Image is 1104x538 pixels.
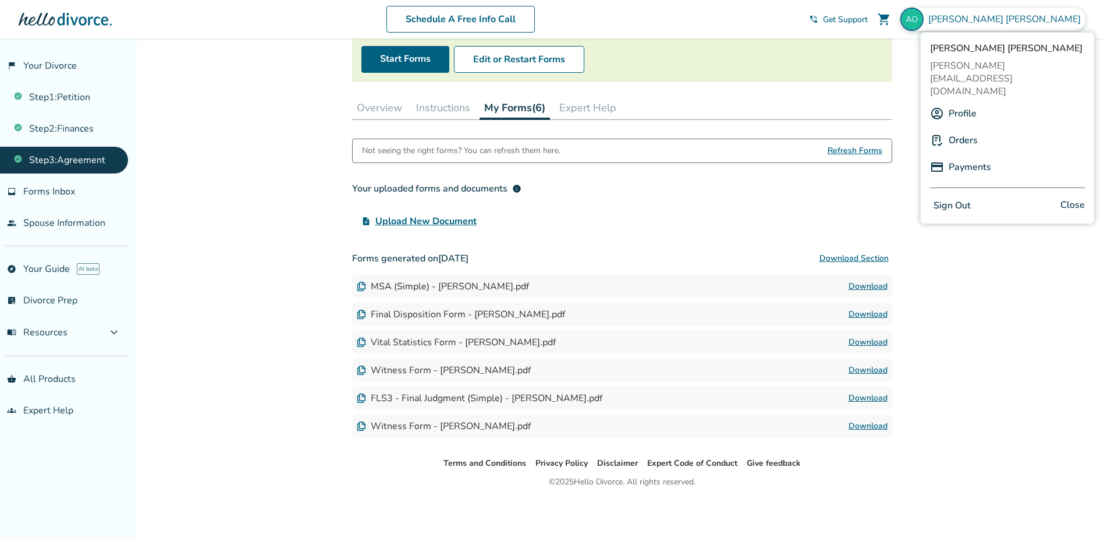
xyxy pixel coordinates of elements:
img: A [930,107,944,121]
span: phone_in_talk [809,15,818,24]
a: Download [849,391,888,405]
div: Final Disposition Form - [PERSON_NAME].pdf [357,308,565,321]
img: Document [357,282,366,291]
span: expand_more [107,325,121,339]
span: Close [1060,197,1085,214]
span: Refresh Forms [828,139,882,162]
div: Vital Statistics Form - [PERSON_NAME].pdf [357,336,556,349]
span: people [7,218,16,228]
a: Orders [949,129,978,151]
span: Forms Inbox [23,185,75,198]
li: Give feedback [747,456,801,470]
iframe: Chat Widget [1046,482,1104,538]
span: flag_2 [7,61,16,70]
div: Witness Form - [PERSON_NAME].pdf [357,364,531,377]
img: Document [357,366,366,375]
span: AI beta [77,263,100,275]
img: Document [357,422,366,431]
img: P [930,133,944,147]
img: Document [357,338,366,347]
img: Document [357,394,366,403]
div: © 2025 Hello Divorce. All rights reserved. [549,475,695,489]
div: Your uploaded forms and documents [352,182,521,196]
img: P [930,160,944,174]
a: phone_in_talkGet Support [809,14,868,25]
a: Download [849,419,888,433]
span: menu_book [7,328,16,337]
div: Not seeing the right forms? You can refresh them here. [362,139,560,162]
button: Expert Help [555,96,621,119]
a: Privacy Policy [535,458,588,469]
span: shopping_basket [7,374,16,384]
span: upload_file [361,217,371,226]
button: Instructions [411,96,475,119]
span: info [512,184,521,193]
span: [PERSON_NAME][EMAIL_ADDRESS][DOMAIN_NAME] [930,59,1085,98]
h3: Forms generated on [DATE] [352,247,892,270]
a: Download [849,335,888,349]
span: explore [7,264,16,274]
a: Payments [949,156,991,178]
button: Download Section [816,247,892,270]
span: Upload New Document [375,214,477,228]
span: groups [7,406,16,415]
a: Schedule A Free Info Call [386,6,535,33]
span: shopping_cart [877,12,891,26]
img: Document [357,310,366,319]
a: Expert Code of Conduct [647,458,737,469]
button: Overview [352,96,407,119]
span: Get Support [823,14,868,25]
a: Download [849,307,888,321]
div: Witness Form - [PERSON_NAME].pdf [357,420,531,433]
span: Resources [7,326,68,339]
button: Sign Out [930,197,974,214]
img: angela@osbhome.com [900,8,924,31]
span: [PERSON_NAME] [PERSON_NAME] [928,13,1085,26]
span: [PERSON_NAME] [PERSON_NAME] [930,42,1085,55]
a: Profile [949,102,977,125]
div: FLS3 - Final Judgment (Simple) - [PERSON_NAME].pdf [357,392,602,405]
button: My Forms(6) [480,96,550,120]
li: Disclaimer [597,456,638,470]
a: Download [849,363,888,377]
a: Start Forms [361,46,449,73]
a: Terms and Conditions [443,458,526,469]
span: list_alt_check [7,296,16,305]
div: MSA (Simple) - [PERSON_NAME].pdf [357,280,529,293]
a: Download [849,279,888,293]
span: inbox [7,187,16,196]
button: Edit or Restart Forms [454,46,584,73]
